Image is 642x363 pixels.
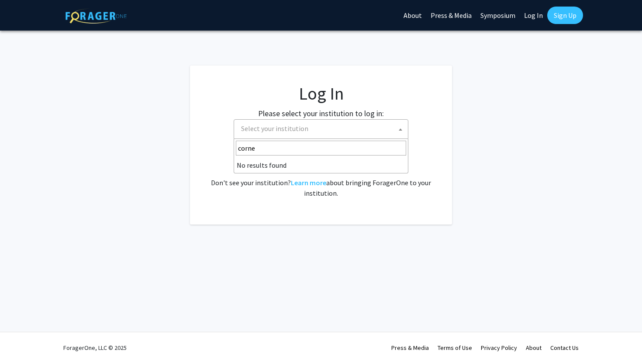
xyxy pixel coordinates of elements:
[547,7,583,24] a: Sign Up
[291,178,326,187] a: Learn more about bringing ForagerOne to your institution
[526,344,542,352] a: About
[234,157,408,173] li: No results found
[66,8,127,24] img: ForagerOne Logo
[550,344,579,352] a: Contact Us
[391,344,429,352] a: Press & Media
[241,124,308,133] span: Select your institution
[207,83,435,104] h1: Log In
[238,120,408,138] span: Select your institution
[7,324,37,356] iframe: Chat
[207,156,435,198] div: No account? . Don't see your institution? about bringing ForagerOne to your institution.
[258,107,384,119] label: Please select your institution to log in:
[438,344,472,352] a: Terms of Use
[63,332,127,363] div: ForagerOne, LLC © 2025
[481,344,517,352] a: Privacy Policy
[236,141,406,156] input: Search
[234,119,408,139] span: Select your institution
